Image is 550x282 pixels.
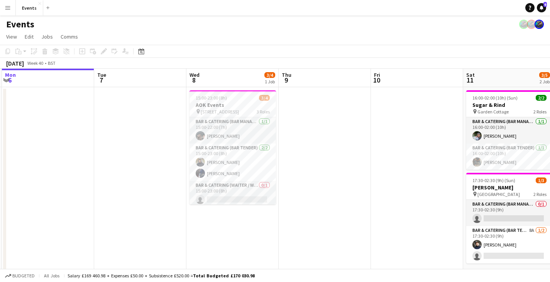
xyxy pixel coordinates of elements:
div: [DATE] [6,59,24,67]
app-user-avatar: Dom Roche [519,20,528,29]
div: Salary £169 460.98 + Expenses £50.00 + Subsistence £520.00 = [68,273,255,279]
span: 1/3 [536,177,547,183]
span: 3 Roles [257,109,270,115]
span: 3/5 [539,72,550,78]
span: 7 [96,76,106,84]
span: Fri [374,71,380,78]
span: 2/2 [536,95,547,101]
span: Edit [25,33,34,40]
span: [STREET_ADDRESS] [201,109,239,115]
app-card-role: Bar & Catering (Waiter / waitress)0/115:00-23:00 (8h) [190,181,276,207]
app-job-card: 15:00-23:00 (8h)3/4AOK Events [STREET_ADDRESS]3 RolesBar & Catering (Bar Manager)1/115:00-22:00 (... [190,90,276,204]
a: Comms [58,32,81,42]
span: 8 [188,76,200,84]
span: Week 40 [25,60,45,66]
span: Wed [190,71,200,78]
app-user-avatar: Dom Roche [527,20,536,29]
span: 6 [4,76,16,84]
span: 16:00-02:00 (10h) (Sun) [472,95,518,101]
span: Jobs [41,33,53,40]
h3: AOK Events [190,101,276,108]
a: Jobs [38,32,56,42]
span: 17:30-02:30 (9h) (Sun) [472,177,515,183]
a: Edit [22,32,37,42]
span: 2 Roles [533,109,547,115]
app-card-role: Bar & Catering (Bar Manager)1/115:00-22:00 (7h)[PERSON_NAME] [190,117,276,144]
div: 1 Job [265,79,275,84]
span: 3/4 [259,95,270,101]
button: Budgeted [4,272,36,280]
span: 15:00-23:00 (8h) [196,95,227,101]
span: Tue [97,71,106,78]
span: 11 [465,76,475,84]
div: BST [48,60,56,66]
span: All jobs [42,273,61,279]
h1: Events [6,19,34,30]
span: Mon [5,71,16,78]
span: Garden Cottage [477,109,509,115]
span: [GEOGRAPHIC_DATA] [477,191,520,197]
a: 6 [537,3,546,12]
span: 10 [373,76,380,84]
span: 6 [543,2,547,7]
a: View [3,32,20,42]
span: Thu [282,71,291,78]
span: Comms [61,33,78,40]
button: Events [16,0,43,15]
span: Budgeted [12,273,35,279]
span: Sat [466,71,475,78]
app-user-avatar: Dom Roche [535,20,544,29]
span: 2 Roles [533,191,547,197]
app-card-role: Bar & Catering (Bar Tender)2/215:00-23:00 (8h)[PERSON_NAME][PERSON_NAME] [190,144,276,181]
span: View [6,33,17,40]
span: Total Budgeted £170 030.98 [193,273,255,279]
span: 9 [281,76,291,84]
span: 3/4 [264,72,275,78]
